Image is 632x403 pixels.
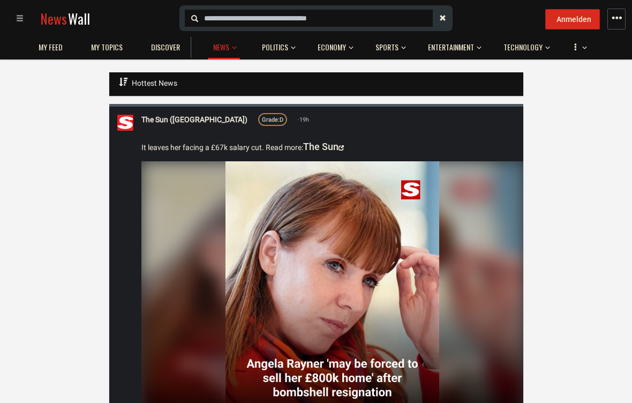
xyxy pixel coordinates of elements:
[312,32,353,58] button: Economy
[375,42,398,52] span: Sports
[545,9,600,29] button: Anmelden
[132,79,177,87] span: Hottest News
[262,116,280,123] span: Grade:
[257,32,296,58] button: Politics
[503,42,543,52] span: Technology
[303,141,344,152] a: The Sun
[91,42,123,52] span: My topics
[208,37,235,58] a: News
[370,37,404,58] a: Sports
[213,42,229,52] span: News
[262,115,283,125] div: D
[68,9,90,28] span: Wall
[498,37,548,58] a: Technology
[428,42,474,52] span: Entertainment
[423,37,479,58] a: Entertainment
[117,72,179,94] a: Hottest News
[40,9,67,28] span: News
[258,113,287,126] a: Grade:D
[40,9,90,28] a: NewsWall
[141,114,247,125] a: The Sun ([GEOGRAPHIC_DATA])
[257,37,294,58] a: Politics
[312,37,351,58] a: Economy
[423,32,481,58] button: Entertainment
[39,42,63,52] span: My Feed
[556,15,591,24] span: Anmelden
[117,115,133,131] img: Profile picture of The Sun (United Kingdom)
[151,42,180,52] span: Discover
[298,115,309,125] span: 19h
[318,42,346,52] span: Economy
[208,32,240,59] button: News
[262,42,288,52] span: Politics
[370,32,406,58] button: Sports
[498,32,550,58] button: Technology
[141,139,515,155] div: It leaves her facing a £67k salary cut. Read more:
